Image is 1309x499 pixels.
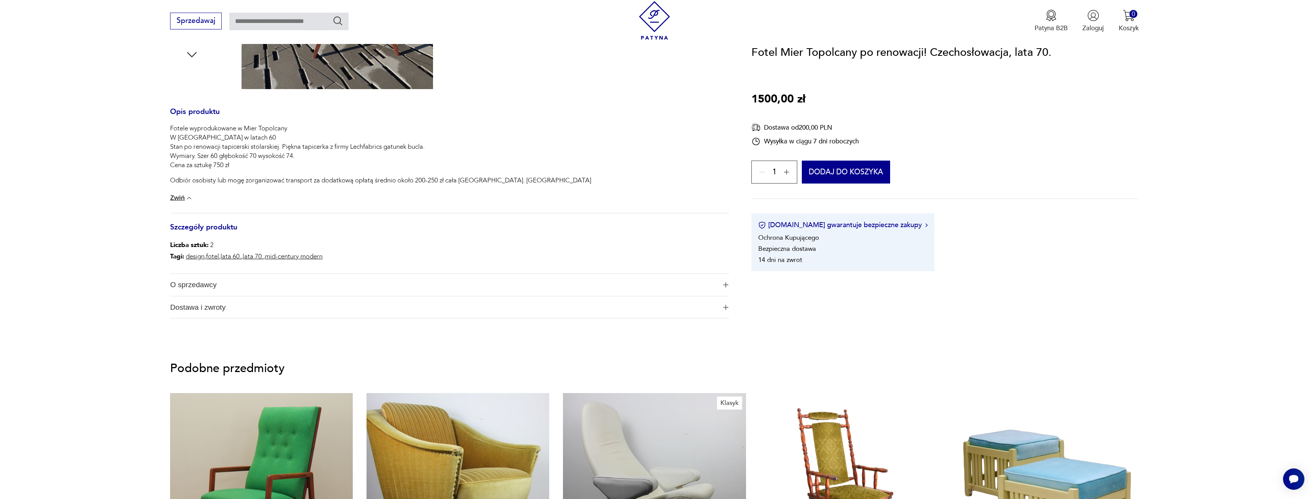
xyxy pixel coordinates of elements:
[1045,10,1057,21] img: Ikona medalu
[170,252,184,261] b: Tagi:
[751,123,761,132] img: Ikona dostawy
[170,251,323,262] p: , , , ,
[1082,24,1104,33] p: Zaloguj
[170,296,717,319] span: Dostawa i zwroty
[1119,10,1139,33] button: 0Koszyk
[170,274,729,296] button: Ikona plusaO sprzedawcy
[170,13,222,29] button: Sprzedawaj
[758,221,766,229] img: Ikona certyfikatu
[751,137,859,146] div: Wysyłka w ciągu 7 dni roboczych
[185,194,193,202] img: chevron down
[265,252,323,261] a: mid-century modern
[206,252,219,261] a: fotel
[170,194,193,202] button: Zwiń
[772,169,777,176] span: 1
[925,223,928,227] img: Ikona strzałki w prawo
[758,256,802,265] li: 14 dni na zwrot
[170,241,209,249] b: Liczba sztuk:
[1119,24,1139,33] p: Koszyk
[1035,10,1068,33] button: Patyna B2B
[333,15,344,26] button: Szukaj
[221,252,241,261] a: lata 60.
[1087,10,1099,21] img: Ikonka użytkownika
[1283,468,1304,490] iframe: Smartsupp widget button
[170,18,222,24] a: Sprzedawaj
[758,234,819,242] li: Ochrona Kupującego
[1035,24,1068,33] p: Patyna B2B
[170,363,1139,374] p: Podobne przedmioty
[170,109,729,124] h3: Opis produktu
[170,239,323,251] p: 2
[170,176,591,185] p: Odbiór osobisty lub mogę zorganizować transport za dodatkową opłatą średnio około 200-250 zł cała...
[1082,10,1104,33] button: Zaloguj
[723,305,728,310] img: Ikona plusa
[170,124,591,170] p: Fotele wyprodukowane w Mier Topolcany W [GEOGRAPHIC_DATA] w latach 60 Stan po renowacji tapicersk...
[758,221,928,230] button: [DOMAIN_NAME] gwarantuje bezpieczne zakupy
[170,224,729,240] h3: Szczegóły produktu
[751,91,805,108] p: 1500,00 zł
[723,282,728,288] img: Ikona plusa
[751,44,1051,62] h1: Fotel Mier Topolcany po renowacji! Czechosłowacja, lata 70.
[1129,10,1137,18] div: 0
[751,123,859,132] div: Dostawa od 200,00 PLN
[1123,10,1135,21] img: Ikona koszyka
[802,161,890,184] button: Dodaj do koszyka
[758,245,816,254] li: Bezpieczna dostawa
[170,296,729,319] button: Ikona plusaDostawa i zwroty
[635,1,674,40] img: Patyna - sklep z meblami i dekoracjami vintage
[1035,10,1068,33] a: Ikona medaluPatyna B2B
[243,252,263,261] a: lata 70.
[186,252,204,261] a: design
[170,274,717,296] span: O sprzedawcy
